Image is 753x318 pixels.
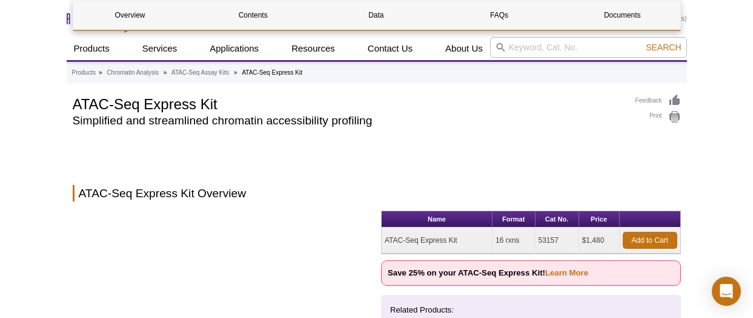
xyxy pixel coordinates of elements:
p: Related Products: [390,304,672,316]
a: Overview [73,1,187,30]
td: $1,480 [579,228,620,254]
li: ATAC-Seq Express Kit [242,69,302,76]
span: Search [646,42,681,52]
a: Products [67,37,117,60]
th: Name [382,211,493,228]
input: Keyword, Cat. No. [490,37,687,58]
h1: ATAC-Seq Express Kit [73,94,623,112]
h2: ATAC-Seq Express Kit Overview [73,185,681,201]
a: Services [135,37,185,60]
a: Feedback [635,94,681,107]
h2: Simplified and streamlined chromatin accessibility profiling [73,115,623,126]
th: Price [579,211,620,228]
a: Contents [196,1,310,30]
a: About Us [438,37,490,60]
a: Print [635,110,681,124]
a: Add to Cart [623,232,677,249]
li: » [164,69,167,76]
th: Format [493,211,536,228]
strong: Save 25% on your ATAC-Seq Express Kit! [388,268,588,277]
a: Documents [565,1,679,30]
div: Open Intercom Messenger [712,277,741,306]
li: » [234,69,237,76]
td: 53157 [536,228,579,254]
a: Applications [202,37,266,60]
button: Search [642,42,685,53]
a: Products [72,67,96,78]
a: Chromatin Analysis [107,67,159,78]
li: » [99,69,102,76]
a: Learn More [545,268,588,277]
a: ATAC-Seq Assay Kits [171,67,229,78]
a: Resources [284,37,342,60]
td: 16 rxns [493,228,536,254]
a: FAQs [442,1,556,30]
td: ATAC-Seq Express Kit [382,228,493,254]
a: Data [319,1,433,30]
a: Contact Us [360,37,420,60]
th: Cat No. [536,211,579,228]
